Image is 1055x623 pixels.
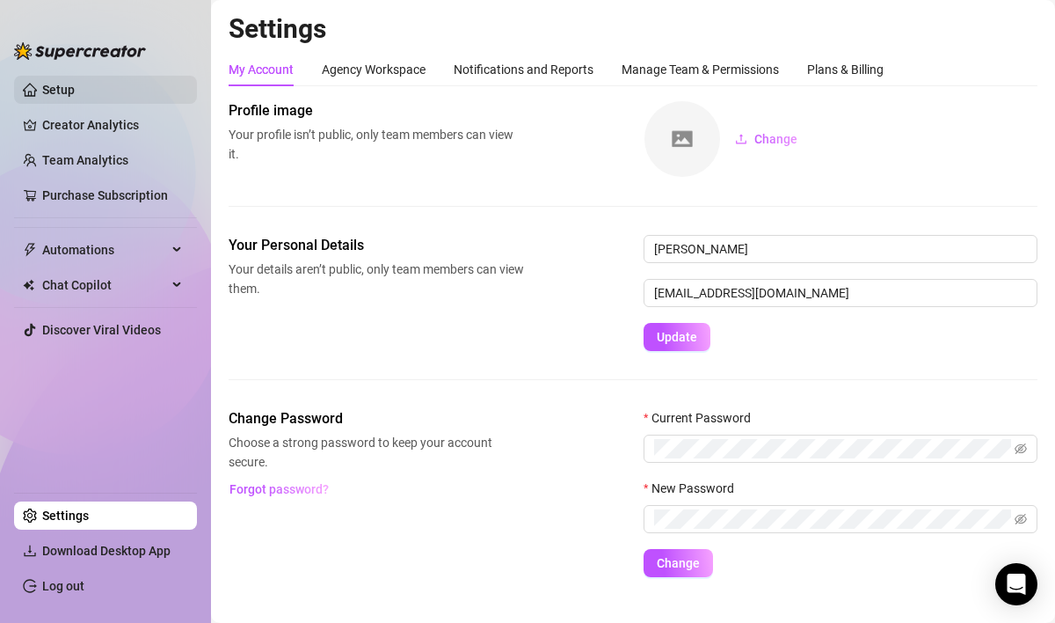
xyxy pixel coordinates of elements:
[229,475,329,503] button: Forgot password?
[735,133,747,145] span: upload
[644,101,720,177] img: square-placeholder.png
[229,60,294,79] div: My Account
[1015,443,1027,455] span: eye-invisible
[229,482,329,496] span: Forgot password?
[454,60,593,79] div: Notifications and Reports
[644,323,710,351] button: Update
[995,563,1037,605] div: Open Intercom Messenger
[644,408,762,428] label: Current Password
[622,60,779,79] div: Manage Team & Permissions
[229,235,524,256] span: Your Personal Details
[23,544,37,558] span: download
[42,323,161,337] a: Discover Viral Videos
[644,235,1037,263] input: Enter name
[42,579,84,593] a: Log out
[42,544,171,558] span: Download Desktop App
[654,509,1011,529] input: New Password
[644,549,713,577] button: Change
[229,433,524,472] span: Choose a strong password to keep your account secure.
[721,125,811,153] button: Change
[229,100,524,121] span: Profile image
[42,236,167,264] span: Automations
[754,132,797,146] span: Change
[42,188,168,202] a: Purchase Subscription
[229,125,524,164] span: Your profile isn’t public, only team members can view it.
[42,509,89,523] a: Settings
[42,111,183,139] a: Creator Analytics
[42,83,75,97] a: Setup
[657,330,697,344] span: Update
[42,153,128,167] a: Team Analytics
[14,42,146,60] img: logo-BBDzfeDw.svg
[23,243,37,257] span: thunderbolt
[229,12,1037,46] h2: Settings
[229,260,524,298] span: Your details aren’t public, only team members can view them.
[23,279,34,291] img: Chat Copilot
[322,60,426,79] div: Agency Workspace
[42,271,167,299] span: Chat Copilot
[654,439,1011,458] input: Current Password
[644,279,1037,307] input: Enter new email
[657,556,700,570] span: Change
[644,479,746,498] label: New Password
[229,408,524,429] span: Change Password
[807,60,884,79] div: Plans & Billing
[1015,513,1027,525] span: eye-invisible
